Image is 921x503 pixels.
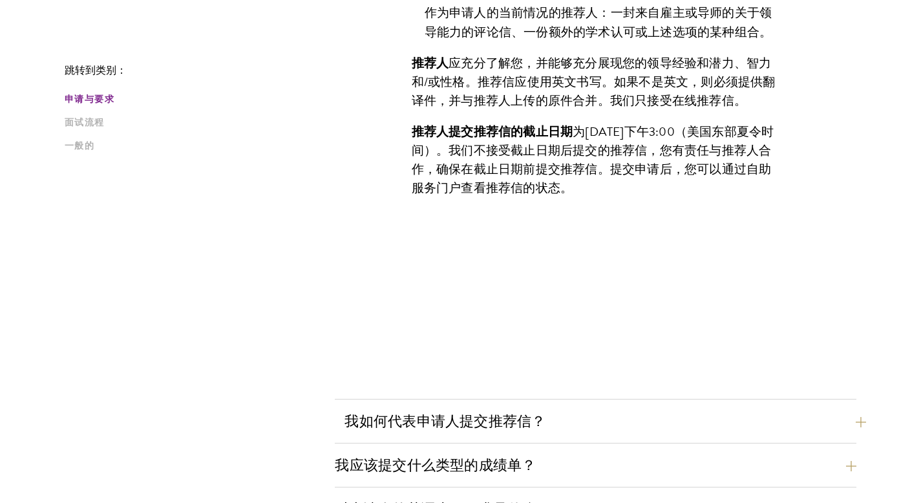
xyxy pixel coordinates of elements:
font: 我应该提交什么类型的成绩单？ [335,455,536,476]
font: 能力的评论信、一份 [437,23,549,41]
font: 推荐人 [412,54,449,72]
font: 我们不接受截止日期后提交的推荐信，您有责任与推荐人合作，确保在截止日期前提交推荐信。提交申请后，您可以通过自助服务门户查看推荐信的状态。 [412,141,772,197]
font: 为[DATE]下午3:00（美国东部夏令时间） [412,122,774,160]
font: 我如何代表申请人提交推荐信？ [344,411,545,432]
a: 申请与要求 [65,92,327,106]
button: 我如何代表申请人提交推荐信？ [344,407,866,436]
font: 应充分了解您，并能够充分展现您的领导经验和潜力、智力和/或性格。推荐信应使用英文书写。如果不是英文，则必须提供翻译件，并与推荐人上传的原件合并。我们只接受在线推荐信。 [412,54,776,110]
font: 申请与要求 [65,92,114,106]
font: 面试流程 [65,116,105,129]
font: 额外的学术认可或上述选项的某种组合。 [549,23,772,41]
font: 跳转到类别： [65,63,127,78]
font: 推荐人提交推荐信的截止日期 [412,122,573,141]
a: 面试流程 [65,116,327,129]
font: 。 [436,141,449,160]
font: 一般的 [65,139,94,153]
button: 我应该提交什么类型的成绩单？ [335,451,856,480]
a: 一般的 [65,139,327,153]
